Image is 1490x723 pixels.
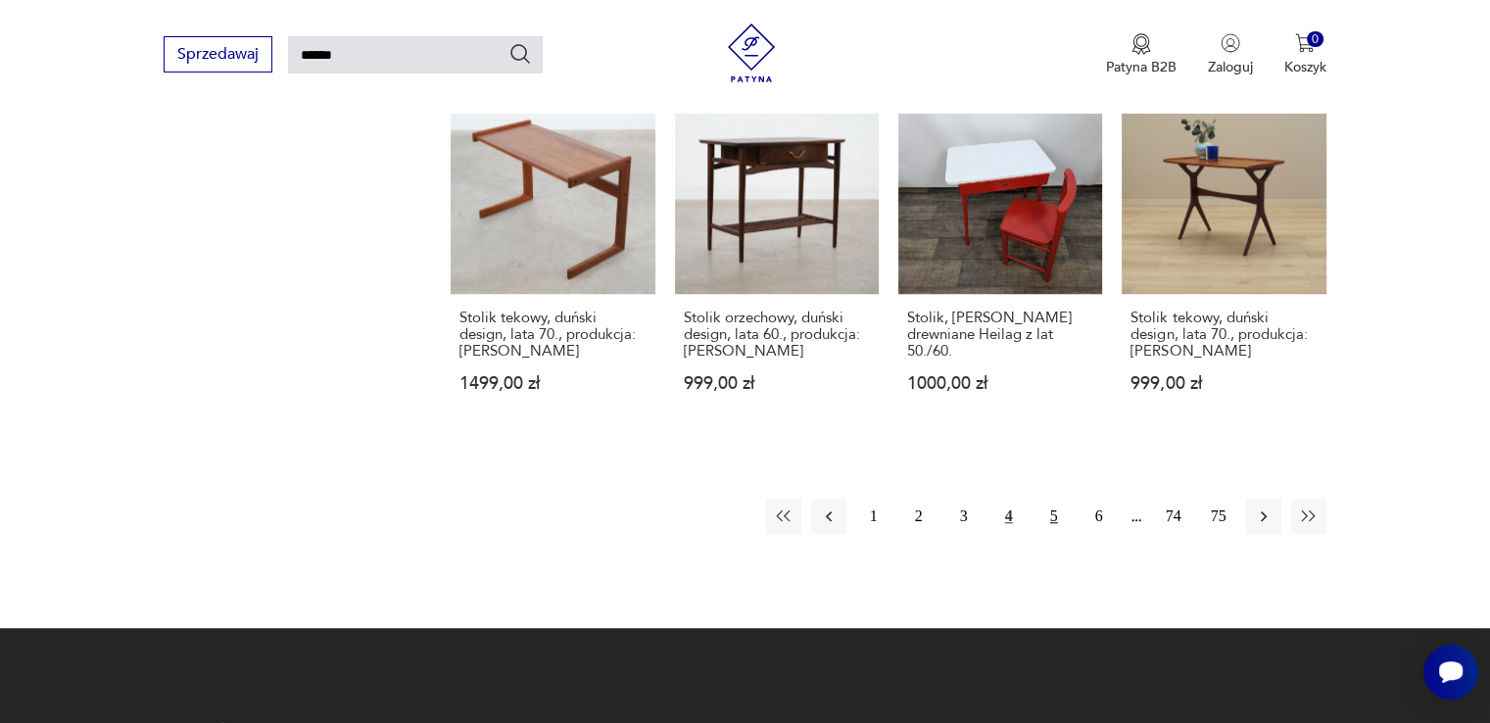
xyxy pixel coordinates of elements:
[164,36,272,72] button: Sprzedawaj
[907,375,1093,392] p: 1000,00 zł
[991,499,1027,534] button: 4
[901,499,937,534] button: 2
[1284,58,1326,76] p: Koszyk
[1423,645,1478,699] iframe: Smartsupp widget button
[946,499,982,534] button: 3
[1130,310,1317,360] h3: Stolik tekowy, duński design, lata 70., produkcja: [PERSON_NAME]
[1131,33,1151,55] img: Ikona medalu
[1307,31,1323,48] div: 0
[684,310,870,360] h3: Stolik orzechowy, duński design, lata 60., produkcja: [PERSON_NAME]
[675,90,879,430] a: Stolik orzechowy, duński design, lata 60., produkcja: DaniaStolik orzechowy, duński design, lata ...
[1208,58,1253,76] p: Zaloguj
[1284,33,1326,76] button: 0Koszyk
[898,90,1102,430] a: Stolik, biurko drewniane Heilag z lat 50./60.Stolik, [PERSON_NAME] drewniane Heilag z lat 50./60....
[856,499,891,534] button: 1
[1106,33,1177,76] button: Patyna B2B
[1130,375,1317,392] p: 999,00 zł
[508,42,532,66] button: Szukaj
[451,90,654,430] a: Stolik tekowy, duński design, lata 70., produkcja: DaniaStolik tekowy, duński design, lata 70., p...
[1036,499,1072,534] button: 5
[1106,33,1177,76] a: Ikona medaluPatyna B2B
[1208,33,1253,76] button: Zaloguj
[1081,499,1117,534] button: 6
[1201,499,1236,534] button: 75
[1106,58,1177,76] p: Patyna B2B
[684,375,870,392] p: 999,00 zł
[1221,33,1240,53] img: Ikonka użytkownika
[459,375,646,392] p: 1499,00 zł
[722,24,781,82] img: Patyna - sklep z meblami i dekoracjami vintage
[1156,499,1191,534] button: 74
[907,310,1093,360] h3: Stolik, [PERSON_NAME] drewniane Heilag z lat 50./60.
[459,310,646,360] h3: Stolik tekowy, duński design, lata 70., produkcja: [PERSON_NAME]
[164,49,272,63] a: Sprzedawaj
[1122,90,1325,430] a: Stolik tekowy, duński design, lata 70., produkcja: DaniaStolik tekowy, duński design, lata 70., p...
[1295,33,1315,53] img: Ikona koszyka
